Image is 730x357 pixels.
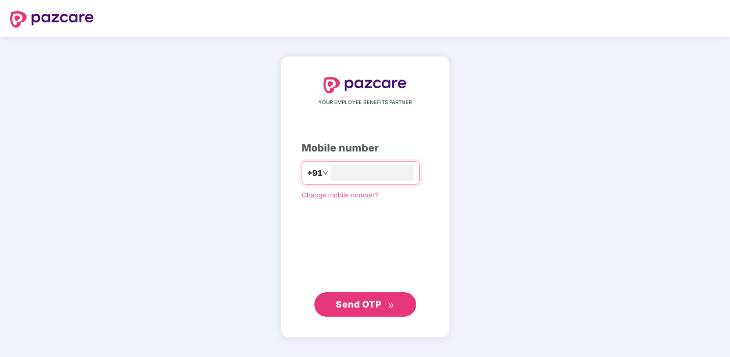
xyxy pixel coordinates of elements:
[322,170,329,176] span: down
[302,140,429,156] div: Mobile number
[336,299,381,310] span: Send OTP
[302,191,378,199] a: Change mobile number?
[323,77,407,93] img: logo
[307,167,322,180] span: +91
[318,98,412,107] span: YOUR EMPLOYEE BENEFITS PARTNER
[314,292,416,317] button: Send OTPdouble-right
[10,11,94,28] img: logo
[388,302,394,309] span: double-right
